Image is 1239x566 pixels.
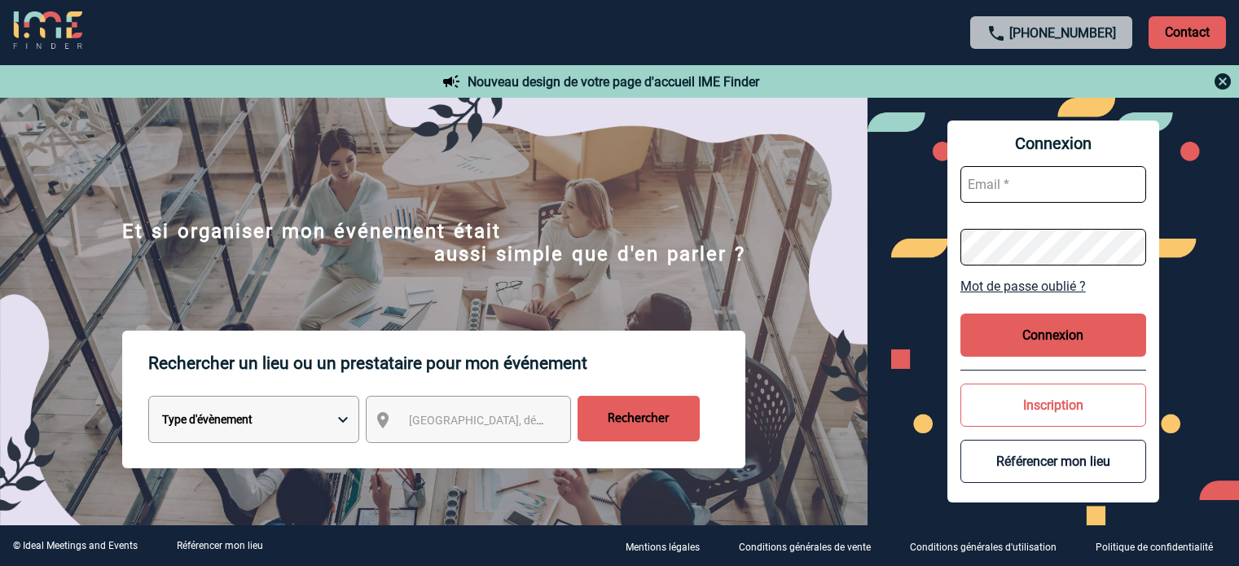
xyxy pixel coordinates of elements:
[626,542,700,553] p: Mentions légales
[960,134,1146,153] span: Connexion
[1149,16,1226,49] p: Contact
[1096,542,1213,553] p: Politique de confidentialité
[13,540,138,551] div: © Ideal Meetings and Events
[613,538,726,554] a: Mentions légales
[148,331,745,396] p: Rechercher un lieu ou un prestataire pour mon événement
[409,414,635,427] span: [GEOGRAPHIC_DATA], département, région...
[910,542,1057,553] p: Conditions générales d'utilisation
[897,538,1083,554] a: Conditions générales d'utilisation
[986,24,1006,43] img: call-24-px.png
[726,538,897,554] a: Conditions générales de vente
[1009,25,1116,41] a: [PHONE_NUMBER]
[960,279,1146,294] a: Mot de passe oublié ?
[177,540,263,551] a: Référencer mon lieu
[578,396,700,441] input: Rechercher
[960,166,1146,203] input: Email *
[960,440,1146,483] button: Référencer mon lieu
[960,384,1146,427] button: Inscription
[960,314,1146,357] button: Connexion
[1083,538,1239,554] a: Politique de confidentialité
[739,542,871,553] p: Conditions générales de vente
